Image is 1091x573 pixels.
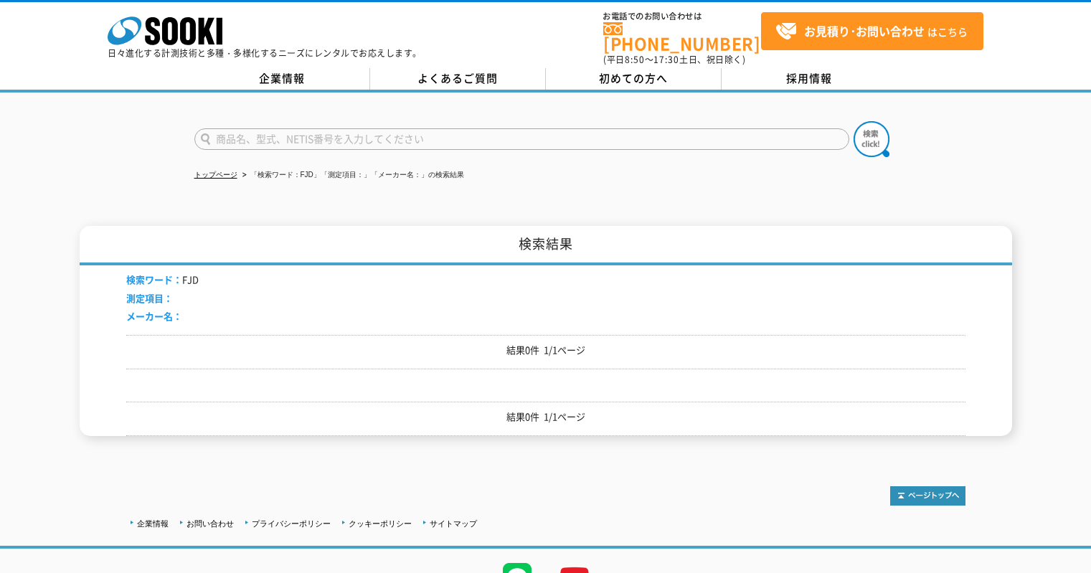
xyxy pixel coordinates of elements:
span: メーカー名： [126,309,182,323]
span: お電話でのお問い合わせは [603,12,761,21]
h1: 検索結果 [80,226,1012,265]
span: 検索ワード： [126,273,182,286]
a: トップページ [194,171,237,179]
li: FJD [126,273,199,288]
p: 結果0件 1/1ページ [126,343,965,358]
a: クッキーポリシー [349,519,412,528]
a: 初めての方へ [546,68,722,90]
img: トップページへ [890,486,965,506]
span: 8:50 [625,53,645,66]
a: お見積り･お問い合わせはこちら [761,12,983,50]
strong: お見積り･お問い合わせ [804,22,925,39]
a: お問い合わせ [186,519,234,528]
li: 「検索ワード：FJD」「測定項目：」「メーカー名：」の検索結果 [240,168,464,183]
span: はこちら [775,21,968,42]
p: 日々進化する計測技術と多種・多様化するニーズにレンタルでお応えします。 [108,49,422,57]
span: (平日 ～ 土日、祝日除く) [603,53,745,66]
span: 初めての方へ [599,70,668,86]
input: 商品名、型式、NETIS番号を入力してください [194,128,849,150]
img: btn_search.png [854,121,889,157]
a: よくあるご質問 [370,68,546,90]
a: 企業情報 [137,519,169,528]
a: プライバシーポリシー [252,519,331,528]
a: [PHONE_NUMBER] [603,22,761,52]
a: サイトマップ [430,519,477,528]
a: 採用情報 [722,68,897,90]
a: 企業情報 [194,68,370,90]
span: 測定項目： [126,291,173,305]
p: 結果0件 1/1ページ [126,409,965,425]
span: 17:30 [653,53,679,66]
